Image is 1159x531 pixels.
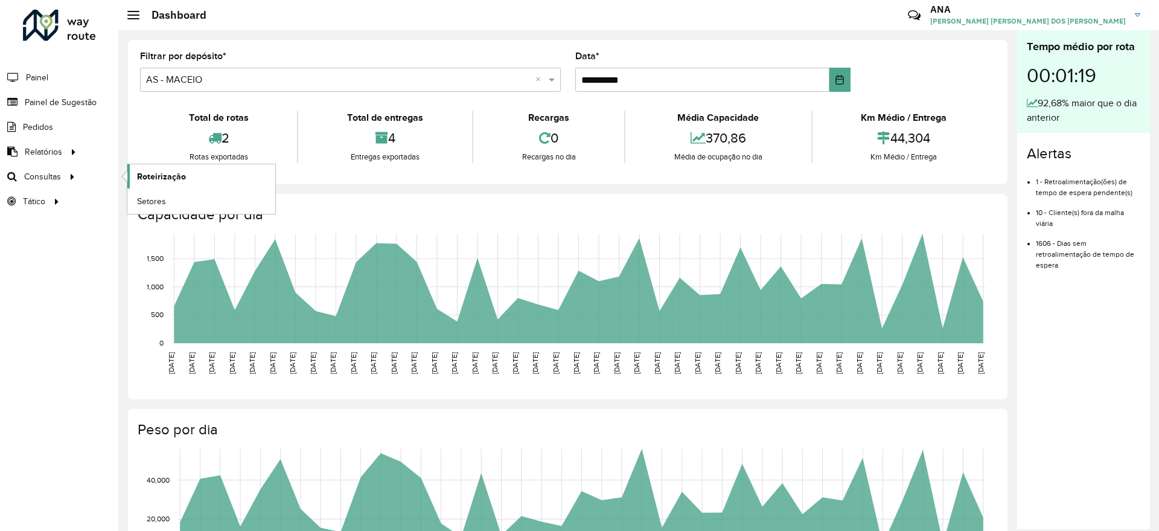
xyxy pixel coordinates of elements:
text: [DATE] [835,352,843,374]
div: Tempo médio por rota [1027,39,1140,55]
div: Km Médio / Entrega [816,151,992,163]
text: [DATE] [491,352,499,374]
div: Média de ocupação no dia [628,151,808,163]
div: Total de entregas [301,111,468,125]
a: Roteirização [127,164,275,188]
div: 2 [143,125,294,151]
text: [DATE] [329,352,337,374]
text: [DATE] [167,352,175,374]
text: [DATE] [956,352,964,374]
text: [DATE] [511,352,519,374]
label: Filtrar por depósito [140,49,226,63]
h4: Capacidade por dia [138,206,995,224]
span: Pedidos [23,121,53,134]
text: [DATE] [552,352,560,374]
text: [DATE] [936,352,944,374]
text: [DATE] [450,352,458,374]
span: Roteirização [137,170,186,183]
h4: Alertas [1027,145,1140,163]
text: [DATE] [309,352,317,374]
div: 370,86 [628,125,808,151]
div: Km Médio / Entrega [816,111,992,125]
text: 40,000 [147,476,170,484]
text: [DATE] [248,352,256,374]
div: 00:01:19 [1027,55,1140,96]
span: Setores [137,195,166,208]
div: Recargas [476,111,621,125]
text: [DATE] [592,352,600,374]
text: [DATE] [369,352,377,374]
text: [DATE] [410,352,418,374]
div: Entregas exportadas [301,151,468,163]
text: [DATE] [815,352,823,374]
text: [DATE] [653,352,661,374]
div: Recargas no dia [476,151,621,163]
li: 10 - Cliente(s) fora da malha viária [1036,198,1140,229]
text: [DATE] [774,352,782,374]
text: [DATE] [188,352,196,374]
text: [DATE] [694,352,701,374]
text: [DATE] [896,352,904,374]
span: Consultas [24,170,61,183]
text: 1,000 [147,283,164,291]
text: 0 [159,339,164,347]
h4: Peso por dia [138,421,995,439]
text: [DATE] [714,352,721,374]
span: Painel de Sugestão [25,96,97,109]
label: Data [575,49,599,63]
li: 1606 - Dias sem retroalimentação de tempo de espera [1036,229,1140,271]
text: [DATE] [633,352,640,374]
div: 44,304 [816,125,992,151]
text: [DATE] [269,352,276,374]
span: Painel [26,71,48,84]
div: Rotas exportadas [143,151,294,163]
span: Relatórios [25,146,62,158]
button: Choose Date [829,68,851,92]
text: [DATE] [572,352,580,374]
text: [DATE] [390,352,398,374]
div: Média Capacidade [628,111,808,125]
text: [DATE] [531,352,539,374]
text: [DATE] [794,352,802,374]
text: [DATE] [855,352,863,374]
text: 500 [151,311,164,319]
text: [DATE] [350,352,357,374]
text: [DATE] [977,352,985,374]
text: [DATE] [430,352,438,374]
text: [DATE] [734,352,742,374]
div: 92,68% maior que o dia anterior [1027,96,1140,125]
text: [DATE] [875,352,883,374]
text: [DATE] [289,352,296,374]
a: Contato Rápido [901,2,927,28]
h2: Dashboard [139,8,206,22]
text: [DATE] [208,352,216,374]
text: 1,500 [147,254,164,262]
div: 4 [301,125,468,151]
text: 20,000 [147,515,170,523]
text: [DATE] [228,352,236,374]
span: Tático [23,195,45,208]
span: [PERSON_NAME] [PERSON_NAME] DOS [PERSON_NAME] [930,16,1126,27]
a: Setores [127,189,275,213]
div: Total de rotas [143,111,294,125]
text: [DATE] [754,352,762,374]
text: [DATE] [471,352,479,374]
text: [DATE] [673,352,681,374]
text: [DATE] [916,352,924,374]
text: [DATE] [613,352,621,374]
div: 0 [476,125,621,151]
li: 1 - Retroalimentação(ões) de tempo de espera pendente(s) [1036,167,1140,198]
span: Clear all [535,72,546,87]
h3: ANA [930,4,1126,15]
